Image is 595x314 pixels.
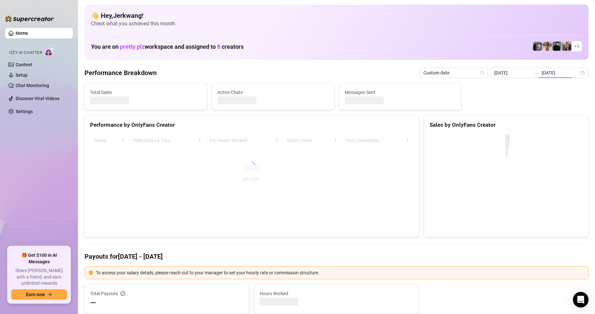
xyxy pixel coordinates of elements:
span: Messages Sent [345,89,456,96]
h4: 👋 Hey, Jerkwang ! [91,11,582,20]
span: Check what you achieved this month [91,20,582,27]
img: Amber [533,42,542,51]
a: Settings [16,109,33,114]
span: 🎁 Get $100 in AI Messages [11,252,67,265]
span: pretty plz [120,43,145,50]
img: AI Chatter [45,47,55,57]
h4: Performance Breakdown [84,68,157,77]
span: arrow-right [47,292,52,297]
span: 8 [217,43,220,50]
span: Total Payouts [90,290,118,297]
span: — [90,298,96,308]
span: calendar [480,71,484,75]
input: End date [542,69,579,76]
img: Violet [562,42,571,51]
div: Sales by OnlyFans Creator [430,121,583,129]
div: Performance by OnlyFans Creator [90,121,413,129]
a: Discover Viral Videos [16,96,59,101]
h1: You are on workspace and assigned to creators [91,43,244,50]
div: To access your salary details, please reach out to your manager to set your hourly rate or commis... [96,269,584,276]
img: Camille [552,42,562,51]
span: info-circle [121,291,125,296]
div: Open Intercom Messenger [573,292,589,307]
span: Hours Worked [260,290,413,297]
span: Izzy AI Chatter [9,50,42,56]
a: Chat Monitoring [16,83,49,88]
a: Setup [16,72,28,78]
span: Share [PERSON_NAME] with a friend, and earn unlimited rewards [11,268,67,287]
span: swap-right [534,70,539,75]
span: loading [247,161,256,169]
a: Content [16,62,32,67]
button: Earn nowarrow-right [11,289,67,300]
input: Start date [494,69,531,76]
span: Custom date [423,68,484,78]
span: + 4 [574,43,579,50]
a: Home [16,31,28,36]
span: exclamation-circle [89,270,93,275]
span: Active Chats [217,89,329,96]
img: Amber [543,42,552,51]
span: to [534,70,539,75]
h4: Payouts for [DATE] - [DATE] [84,252,589,261]
span: Total Sales [90,89,201,96]
img: logo-BBDzfeDw.svg [5,16,54,22]
span: Earn now [26,292,45,297]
